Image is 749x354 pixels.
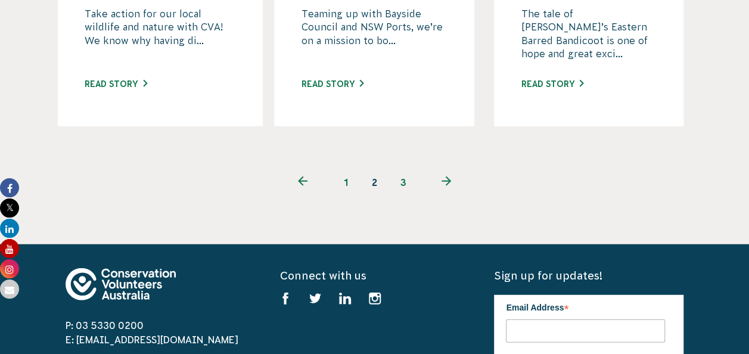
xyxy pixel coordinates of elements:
[332,168,360,197] a: 1
[301,7,447,67] p: Teaming up with Bayside Council and NSW Ports, we’re on a mission to bo...
[418,168,475,197] a: Next page
[360,168,389,197] span: 2
[274,168,332,197] a: Previous page
[279,268,469,283] h5: Connect with us
[66,268,176,300] img: logo-footer.svg
[85,7,236,67] p: Take action for our local wildlife and nature with CVA! We know why having di...
[521,79,583,89] a: Read story
[506,295,665,318] label: Email Address
[301,79,363,89] a: Read story
[66,320,144,331] a: P: 03 5330 0200
[389,168,418,197] a: 3
[274,168,475,197] ul: Pagination
[66,334,238,345] a: E: [EMAIL_ADDRESS][DOMAIN_NAME]
[494,268,683,283] h5: Sign up for updates!
[521,7,657,67] p: The tale of [PERSON_NAME]’s Eastern Barred Bandicoot is one of hope and great exci...
[85,79,147,89] a: Read story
